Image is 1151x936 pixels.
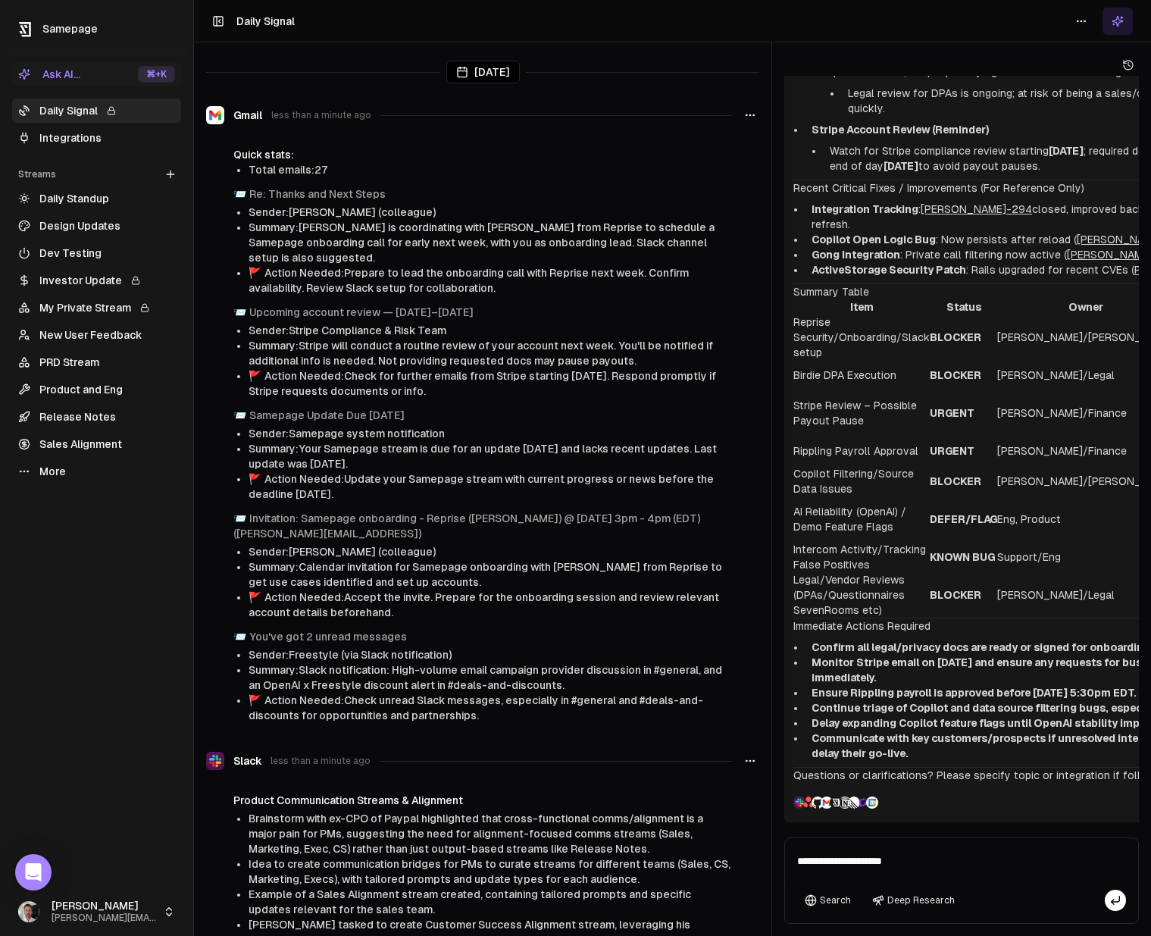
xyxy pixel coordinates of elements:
[930,589,981,601] strong: BLOCKER
[839,797,851,809] img: Notion
[12,405,181,429] a: Release Notes
[138,66,175,83] div: ⌘ +K
[857,797,869,809] img: Gong
[12,241,181,265] a: Dev Testing
[206,752,224,770] img: Slack
[12,126,181,150] a: Integrations
[812,233,936,246] strong: Copilot Open Logic Bug
[271,755,371,767] span: less than a minute ago
[797,890,859,911] button: Search
[233,512,246,524] span: envelope
[12,323,181,347] a: New User Feedback
[12,162,181,186] div: Streams
[12,99,181,123] a: Daily Signal
[271,109,371,121] span: less than a minute ago
[249,647,732,662] li: Sender: Freestyle (via Slack notification)
[793,572,930,618] td: Legal/Vendor Reviews (DPAs/Questionnaires SevenRooms etc)
[930,513,997,525] strong: DEFER/FLAG
[249,812,703,855] span: Brainstorm with ex-CPO of Paypal highlighted that cross-functional comms/alignment is a major pai...
[812,203,918,215] strong: Integration Tracking
[12,432,181,456] a: Sales Alignment
[249,205,732,220] li: Sender: [PERSON_NAME] (colleague)
[921,203,1032,215] a: [PERSON_NAME]-294
[12,214,181,238] a: Design Updates
[930,475,981,487] strong: BLOCKER
[15,854,52,891] div: Open Intercom Messenger
[866,797,878,809] img: Google Calendar
[249,323,732,338] li: Sender: Stripe Compliance & Risk Team
[793,360,930,390] td: Birdie DPA Execution
[446,61,520,83] div: [DATE]
[249,441,732,471] li: Summary: Your Samepage stream is due for an update [DATE] and lacks recent updates. Last update w...
[249,338,732,368] li: Summary: Stripe will conduct a routine review of your account next week. You'll be notified if ad...
[18,901,39,922] img: _image
[793,390,930,436] td: Stripe Review – Possible Payout Pause
[930,331,981,343] strong: BLOCKER
[793,496,930,542] td: AI Reliability (OpenAI) / Demo Feature Flags
[812,249,900,261] strong: Gong Integration
[249,858,730,885] span: Idea to create communication bridges for PMs to curate streams for different teams (Sales, CS, Ma...
[249,662,732,693] li: Summary: Slack notification: High-volume email campaign provider discussion in #general, and an O...
[249,694,261,706] span: flag
[249,590,732,620] li: Action Needed: Accept the invite. Prepare for the onboarding session and review relevant account ...
[930,551,995,563] strong: KNOWN BUG
[42,23,98,35] span: Samepage
[249,693,732,723] li: Action Needed: Check unread Slack messages, especially in #general and #deals-and-discounts for o...
[12,459,181,484] a: More
[12,268,181,293] a: Investor Update
[233,188,246,200] span: envelope
[249,368,732,399] li: Action Needed: Check for further emails from Stripe starting [DATE]. Respond promptly if Stripe r...
[236,14,295,29] h1: Daily Signal
[821,797,833,809] img: Gmail
[249,370,261,382] span: flag
[249,544,732,559] li: Sender: [PERSON_NAME] (colleague)
[249,188,386,200] a: Re: Thanks and Next Steps
[52,900,157,913] span: [PERSON_NAME]
[18,67,80,82] div: Ask AI...
[830,797,842,809] img: Samepage
[249,473,261,485] span: flag
[793,542,930,572] td: Intercom Activity/Tracking False Positives
[793,315,930,360] td: Reprise Security/Onboarding/Slack setup
[793,797,805,809] img: Slack
[206,106,224,124] img: Gmail
[249,409,405,421] a: Samepage Update Due [DATE]
[233,512,700,540] a: Invitation: Samepage onboarding - Reprise ([PERSON_NAME]) @ [DATE] 3pm - 4pm (EDT) ([PERSON_NAME]...
[249,426,732,441] li: Sender: Samepage system notification
[12,296,181,320] a: My Private Stream
[12,186,181,211] a: Daily Standup
[249,888,691,916] span: Example of a Sales Alignment stream created, containing tailored prompts and specific updates rel...
[865,890,962,911] button: Deep Research
[12,894,181,930] button: [PERSON_NAME][PERSON_NAME][EMAIL_ADDRESS]
[233,147,732,162] div: Quick stats:
[233,631,246,643] span: envelope
[233,409,246,421] span: envelope
[249,220,732,265] li: Summary: [PERSON_NAME] is coordinating with [PERSON_NAME] from Reprise to schedule a Samepage onb...
[12,62,181,86] button: Ask AI...⌘+K
[12,350,181,374] a: PRD Stream
[233,793,732,808] h4: Product Communication Streams & Alignment
[930,407,974,419] strong: URGENT
[249,591,261,603] span: flag
[930,369,981,381] strong: BLOCKER
[793,436,930,466] td: Rippling Payroll Approval
[249,265,732,296] li: Action Needed: Prepare to lead the onboarding call with Reprise next week. Confirm availability. ...
[812,797,824,809] img: GitHub
[930,299,997,315] th: Status
[233,306,246,318] span: envelope
[249,631,407,643] a: You've got 2 unread messages
[249,306,474,318] a: Upcoming account review — [DATE]–[DATE]
[793,466,930,496] td: Copilot Filtering/Source Data Issues
[249,471,732,502] li: Action Needed: Update your Samepage stream with current progress or news before the deadline [DATE].
[249,162,732,177] li: Total emails: 27
[793,299,930,315] th: Item
[802,797,815,808] img: Asana
[249,267,261,279] span: flag
[1049,145,1084,157] strong: [DATE]
[233,108,262,123] span: Gmail
[12,377,181,402] a: Product and Eng
[930,445,974,457] strong: URGENT
[848,797,860,809] img: Linear
[812,264,966,276] strong: ActiveStorage Security Patch
[249,559,732,590] li: Summary: Calendar invitation for Samepage onboarding with [PERSON_NAME] from Reprise to get use c...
